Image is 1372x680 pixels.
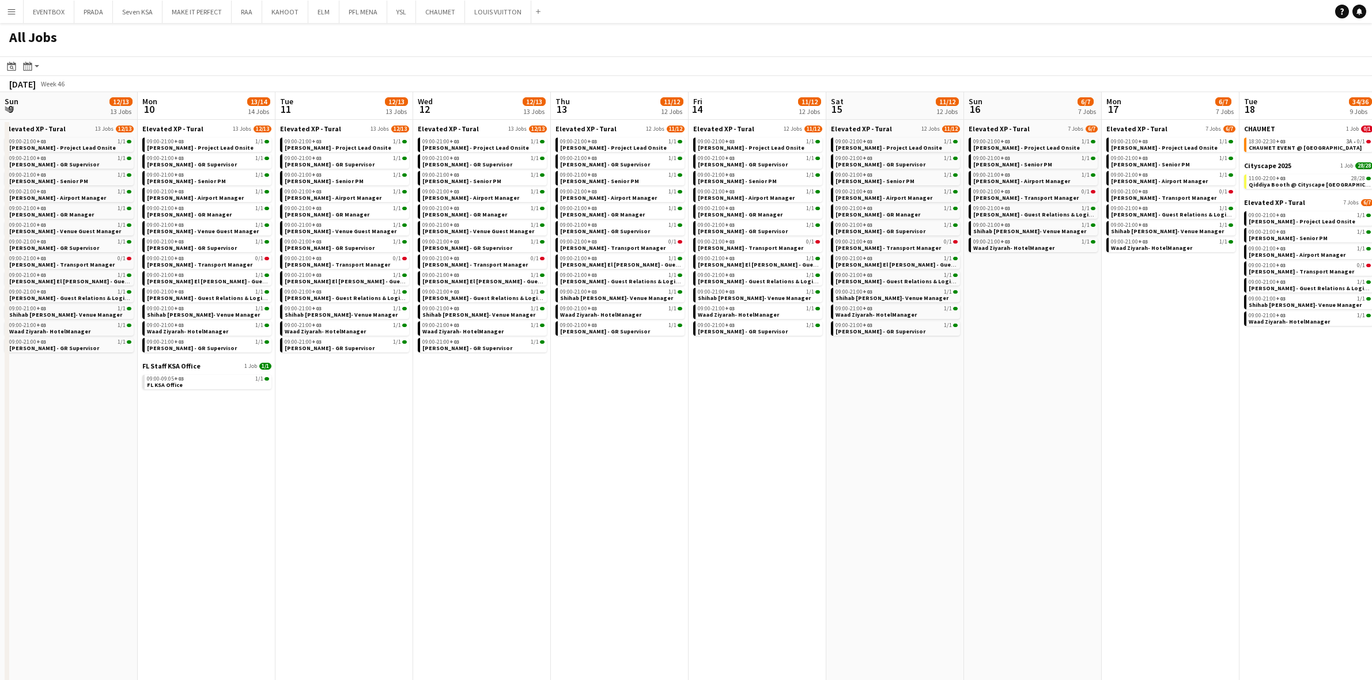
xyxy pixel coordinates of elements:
a: 09:00-21:00+031/1[PERSON_NAME] - GR Manager [147,204,269,218]
span: +03 [587,204,597,212]
a: 09:00-21:00+031/1[PERSON_NAME] - GR Manager [698,204,820,218]
span: 12/13 [529,126,547,132]
div: Elevated XP - Tural12 Jobs11/1209:00-21:00+031/1[PERSON_NAME] - Project Lead Onsite09:00-21:00+03... [831,124,960,338]
span: Cityscape 2025 [1244,161,1291,170]
span: +03 [1138,188,1148,195]
span: 09:00-21:00 [560,206,597,211]
div: Elevated XP - Tural13 Jobs12/1309:00-21:00+031/1[PERSON_NAME] - Project Lead Onsite09:00-21:00+03... [418,124,547,355]
span: Ghadi Othman - Airport Manager [1111,177,1208,185]
span: 1/1 [1219,155,1227,161]
a: 09:00-21:00+031/1[PERSON_NAME] - Project Lead Onsite [836,138,958,151]
a: 09:00-21:00+031/1[PERSON_NAME] - GR Manager [422,204,545,218]
span: 1/1 [393,172,401,178]
a: 09:00-21:00+031/1[PERSON_NAME] - Guest Relations & Logistics Manager Onsite [973,204,1095,218]
a: 09:00-21:00+031/1[PERSON_NAME] - Airport Manager [836,188,958,201]
a: Elevated XP - Tural12 Jobs11/12 [555,124,685,133]
a: 09:00-21:00+031/1[PERSON_NAME] - GR Manager [560,204,682,218]
a: 09:00-21:00+031/1[PERSON_NAME] - GR Supervisor [422,154,545,168]
span: +03 [174,188,184,195]
span: Elevated XP - Tural [555,124,617,133]
span: +03 [725,204,735,212]
span: 1/1 [1082,139,1090,145]
span: 7 Jobs [1343,199,1359,206]
span: 09:00-21:00 [422,206,459,211]
span: 1/1 [1082,172,1090,178]
a: Elevated XP - Tural13 Jobs12/13 [418,124,547,133]
span: 1/1 [118,189,126,195]
span: Basim Aqil - GR Supervisor [560,161,650,168]
span: Ghadi Othman - Airport Manager [147,194,244,202]
a: 18:30-22:30+033A•0/1CHAUMET EVENT @ [GEOGRAPHIC_DATA] [1249,138,1371,151]
span: 09:00-21:00 [285,189,322,195]
div: Elevated XP - Tural7 Jobs6/709:00-21:00+031/1[PERSON_NAME] - Project Lead Onsite09:00-21:00+031/1... [969,124,1098,254]
a: 11:00-22:00+0328/28Qiddiya Booth @ Cityscape [GEOGRAPHIC_DATA] [1249,174,1371,188]
a: 09:00-21:00+031/1[PERSON_NAME] - Project Lead Onsite [560,138,682,151]
span: 11/12 [667,126,685,132]
span: 1/1 [668,139,676,145]
span: Diana Fazlitdinova - Senior PM [698,177,777,185]
span: +03 [312,171,322,178]
span: 09:00-21:00 [560,172,597,178]
a: 09:00-21:00+031/1[PERSON_NAME] - Airport Manager [1111,171,1233,184]
span: 1/1 [531,206,539,211]
a: Elevated XP - Tural12 Jobs11/12 [831,124,960,133]
span: Basim Aqil - GR Supervisor [285,161,375,168]
span: 11/12 [804,126,822,132]
div: Elevated XP - Tural12 Jobs11/1209:00-21:00+031/1[PERSON_NAME] - Project Lead Onsite09:00-21:00+03... [693,124,822,338]
span: 13 Jobs [371,126,389,132]
span: 1/1 [1082,155,1090,161]
span: +03 [1138,171,1148,178]
span: 18:30-22:30 [1249,139,1286,145]
span: Elevated XP - Tural [969,124,1030,133]
span: 6/7 [1086,126,1098,132]
span: +03 [863,204,872,212]
div: Elevated XP - Tural12 Jobs11/1209:00-21:00+031/1[PERSON_NAME] - Project Lead Onsite09:00-21:00+03... [555,124,685,338]
span: 1/1 [531,172,539,178]
span: Diana Fazlitdinova - Senior PM [9,177,88,185]
a: 09:00-21:00+031/1[PERSON_NAME] - Senior PM [9,171,131,184]
span: 09:00-21:00 [698,189,735,195]
span: 09:00-21:00 [9,172,46,178]
span: 1/1 [393,155,401,161]
span: 1/1 [255,172,263,178]
span: 1/1 [806,189,814,195]
span: 09:00-21:00 [973,189,1010,195]
span: Aysel Ahmadova - Project Lead Onsite [836,144,942,151]
span: 09:00-21:00 [147,155,184,161]
span: 1/1 [531,189,539,195]
a: 09:00-21:00+031/1[PERSON_NAME] - GR Manager [9,204,131,218]
a: 09:00-21:00+031/1[PERSON_NAME] - GR Supervisor [698,154,820,168]
span: 09:00-21:00 [147,139,184,145]
a: 09:00-21:00+031/1[PERSON_NAME] - Project Lead Onsite [973,138,1095,151]
span: 0/1 [1219,189,1227,195]
span: Basim Aqil - GR Supervisor [147,161,237,168]
button: PFL MENA [339,1,387,23]
span: Elevated XP - Tural [418,124,479,133]
span: 09:00-21:00 [422,189,459,195]
span: +03 [725,154,735,162]
span: +03 [36,154,46,162]
span: 1/1 [944,139,952,145]
span: +03 [1276,138,1286,145]
span: 09:00-21:00 [560,139,597,145]
span: 7 Jobs [1205,126,1221,132]
span: +03 [174,204,184,212]
span: +03 [863,171,872,178]
span: 09:00-21:00 [285,139,322,145]
span: 1/1 [118,172,126,178]
a: 09:00-21:00+031/1[PERSON_NAME] - Senior PM [147,171,269,184]
span: 09:00-21:00 [1111,189,1148,195]
span: 09:00-21:00 [9,155,46,161]
span: +03 [1138,204,1148,212]
span: 1/1 [668,189,676,195]
a: 09:00-21:00+031/1[PERSON_NAME] - Senior PM [836,171,958,184]
span: 12/13 [391,126,409,132]
span: 1/1 [255,189,263,195]
a: 09:00-21:00+031/1[PERSON_NAME] - GR Manager [836,204,958,218]
button: MAKE IT PERFECT [162,1,232,23]
span: Elevated XP - Tural [142,124,203,133]
a: 09:00-21:00+030/1[PERSON_NAME] - Transport Manager [973,188,1095,201]
span: 12 Jobs [784,126,802,132]
div: • [1249,139,1371,145]
span: 11:00-22:00 [1249,176,1286,181]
